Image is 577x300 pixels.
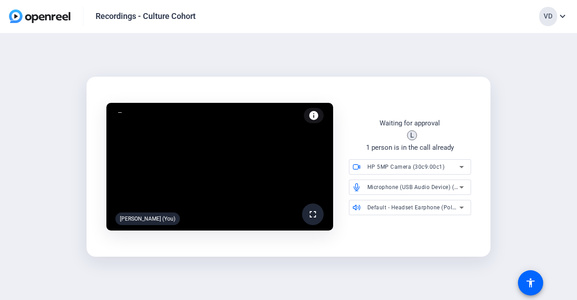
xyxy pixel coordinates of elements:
mat-icon: fullscreen [307,209,318,220]
mat-icon: accessibility [525,277,536,288]
span: HP 5MP Camera (30c9:00c1) [367,164,445,170]
span: Default - Headset Earphone (Poly BT700) (047f:02e6) [367,203,508,211]
div: 1 person is in the call already [366,143,454,153]
span: Microphone (USB Audio Device) (046d:0823) [367,183,485,190]
div: [PERSON_NAME] (You) [115,212,180,225]
img: OpenReel logo [9,9,70,23]
mat-icon: info [308,110,319,121]
div: Waiting for approval [380,118,440,129]
mat-icon: expand_more [557,11,568,22]
div: VD [539,7,557,26]
div: Recordings - Culture Cohort [96,11,196,22]
div: L [407,130,417,140]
